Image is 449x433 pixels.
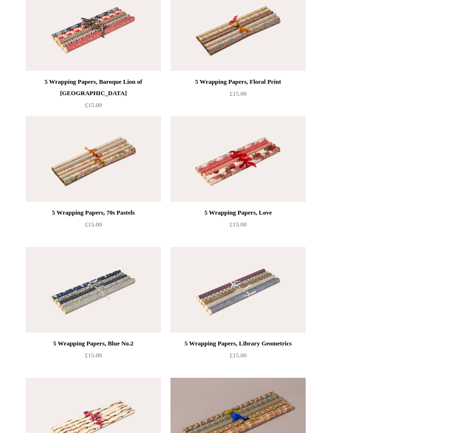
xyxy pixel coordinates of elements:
a: 5 Wrapping Papers, Library Geometrics 5 Wrapping Papers, Library Geometrics [170,247,306,333]
a: 5 Wrapping Papers, Blue No.2 5 Wrapping Papers, Blue No.2 [26,247,161,333]
span: £15.00 [229,221,247,228]
a: 5 Wrapping Papers, Baroque Lion of [GEOGRAPHIC_DATA] £15.00 [26,76,161,115]
span: £15.00 [229,352,247,359]
img: 5 Wrapping Papers, 70s Pastels [26,116,161,202]
div: 5 Wrapping Papers, Floral Print [173,76,303,88]
a: 5 Wrapping Papers, 70s Pastels £15.00 [26,207,161,246]
a: 5 Wrapping Papers, Love 5 Wrapping Papers, Love [170,116,306,202]
img: 5 Wrapping Papers, Blue No.2 [26,247,161,333]
a: 5 Wrapping Papers, 70s Pastels 5 Wrapping Papers, 70s Pastels [26,116,161,202]
div: 5 Wrapping Papers, Blue No.2 [28,338,159,349]
div: 5 Wrapping Papers, Love [173,207,303,218]
span: £15.00 [229,90,247,97]
div: 5 Wrapping Papers, Library Geometrics [173,338,303,349]
a: 5 Wrapping Papers, Floral Print £15.00 [170,76,306,115]
a: 5 Wrapping Papers, Library Geometrics £15.00 [170,338,306,377]
span: £15.00 [85,221,102,228]
img: 5 Wrapping Papers, Library Geometrics [170,247,306,333]
div: 5 Wrapping Papers, Baroque Lion of [GEOGRAPHIC_DATA] [28,76,159,99]
a: 5 Wrapping Papers, Blue No.2 £15.00 [26,338,161,377]
img: 5 Wrapping Papers, Love [170,116,306,202]
div: 5 Wrapping Papers, 70s Pastels [28,207,159,218]
a: 5 Wrapping Papers, Love £15.00 [170,207,306,246]
span: £15.00 [85,101,102,108]
span: £15.00 [85,352,102,359]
